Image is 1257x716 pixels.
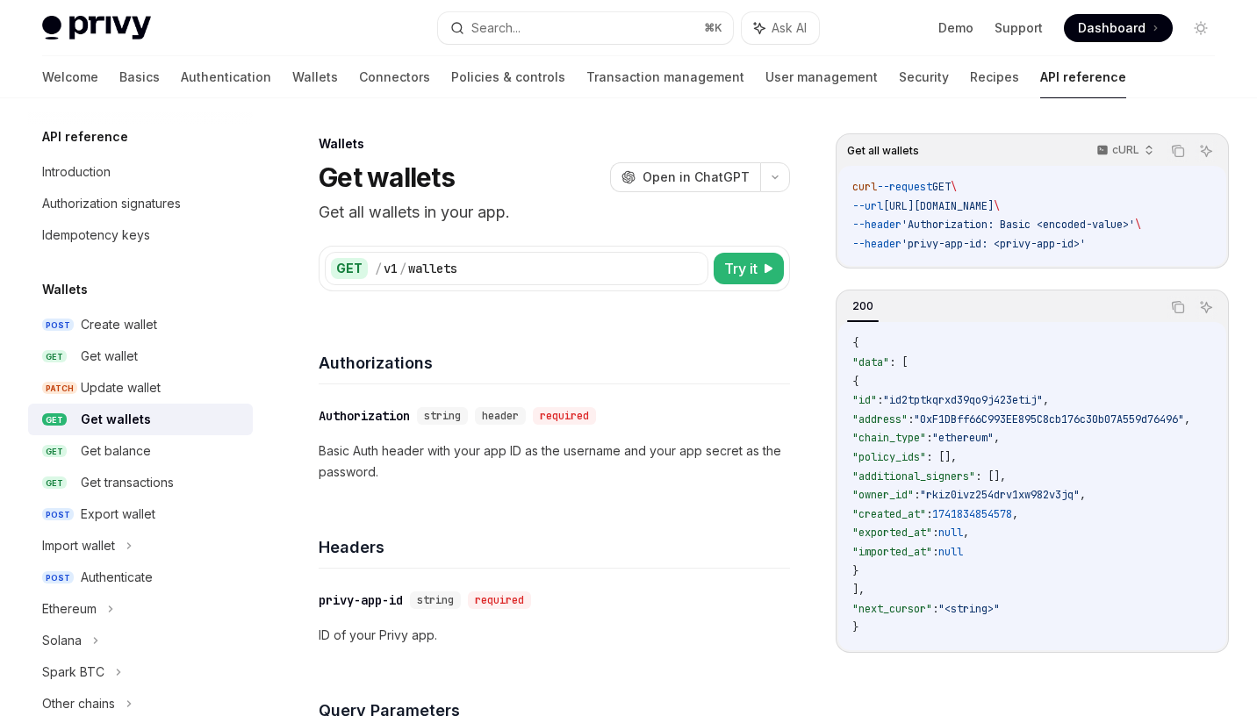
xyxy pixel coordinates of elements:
[81,346,138,367] div: Get wallet
[852,602,932,616] span: "next_cursor"
[877,393,883,407] span: :
[28,404,253,435] a: GETGet wallets
[319,351,790,375] h4: Authorizations
[42,382,77,395] span: PATCH
[331,258,368,279] div: GET
[926,507,932,521] span: :
[1195,140,1217,162] button: Ask AI
[852,488,914,502] span: "owner_id"
[852,375,858,389] span: {
[914,488,920,502] span: :
[901,237,1086,251] span: 'privy-app-id: <privy-app-id>'
[852,355,889,369] span: "data"
[28,309,253,340] a: POSTCreate wallet
[319,407,410,425] div: Authorization
[1040,56,1126,98] a: API reference
[938,602,1000,616] span: "<string>"
[42,413,67,426] span: GET
[384,260,398,277] div: v1
[994,199,1000,213] span: \
[42,225,150,246] div: Idempotency keys
[847,144,919,158] span: Get all wallets
[42,126,128,147] h5: API reference
[42,56,98,98] a: Welcome
[975,469,1006,483] span: : [],
[772,19,807,37] span: Ask AI
[765,56,878,98] a: User management
[938,19,973,37] a: Demo
[852,431,926,445] span: "chain_type"
[28,188,253,219] a: Authorization signatures
[1012,507,1018,521] span: ,
[1080,488,1086,502] span: ,
[920,488,1080,502] span: "rkiz0ivz254drv1xw982v3jq"
[852,507,926,521] span: "created_at"
[1087,136,1161,166] button: cURL
[742,12,819,44] button: Ask AI
[852,336,858,350] span: {
[714,253,784,284] button: Try it
[28,372,253,404] a: PATCHUpdate wallet
[81,440,151,462] div: Get balance
[42,630,82,651] div: Solana
[533,407,596,425] div: required
[995,19,1043,37] a: Support
[852,412,908,426] span: "address"
[889,355,908,369] span: : [
[852,237,901,251] span: --header
[42,535,115,556] div: Import wallet
[81,409,151,430] div: Get wallets
[399,260,406,277] div: /
[1043,393,1049,407] span: ,
[1187,14,1215,42] button: Toggle dark mode
[359,56,430,98] a: Connectors
[932,180,951,194] span: GET
[451,56,565,98] a: Policies & controls
[852,469,975,483] span: "additional_signers"
[42,476,67,490] span: GET
[319,625,790,646] p: ID of your Privy app.
[852,393,877,407] span: "id"
[883,199,994,213] span: [URL][DOMAIN_NAME]
[438,12,734,44] button: Search...⌘K
[424,409,461,423] span: string
[119,56,160,98] a: Basics
[42,508,74,521] span: POST
[1112,143,1139,157] p: cURL
[970,56,1019,98] a: Recipes
[877,180,932,194] span: --request
[963,526,969,540] span: ,
[42,693,115,714] div: Other chains
[847,296,879,317] div: 200
[42,662,104,683] div: Spark BTC
[932,431,994,445] span: "ethereum"
[81,377,161,398] div: Update wallet
[482,409,519,423] span: header
[28,156,253,188] a: Introduction
[42,350,67,363] span: GET
[926,450,957,464] span: : [],
[610,162,760,192] button: Open in ChatGPT
[42,598,97,619] div: Ethereum
[852,180,877,194] span: curl
[1135,218,1141,232] span: \
[28,498,253,530] a: POSTExport wallet
[938,545,963,559] span: null
[42,16,151,40] img: light logo
[471,18,521,39] div: Search...
[319,591,403,609] div: privy-app-id
[1195,296,1217,319] button: Ask AI
[914,412,1184,426] span: "0xF1DBff66C993EE895C8cb176c30b07A559d76496"
[852,545,932,559] span: "imported_at"
[468,591,531,609] div: required
[28,340,253,372] a: GETGet wallet
[586,56,744,98] a: Transaction management
[42,279,88,300] h5: Wallets
[932,545,938,559] span: :
[932,602,938,616] span: :
[319,440,790,483] p: Basic Auth header with your app ID as the username and your app secret as the password.
[81,314,157,335] div: Create wallet
[724,258,758,279] span: Try it
[852,620,858,634] span: }
[1167,140,1189,162] button: Copy the contents from the code block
